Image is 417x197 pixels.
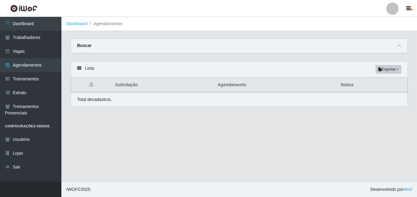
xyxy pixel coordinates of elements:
span: Desenvolvido por [370,186,412,193]
th: Solicitação [111,78,214,92]
nav: breadcrumb [61,17,417,31]
a: iWof [403,187,412,192]
th: Agendamento [214,78,337,92]
span: IWOF [66,187,78,192]
img: CoreUI Logo [10,5,37,12]
li: Agendamentos [88,21,123,27]
th: Status [337,78,407,92]
p: Total de cadastros. [77,96,112,103]
strong: Buscar [77,43,92,48]
span: © 2025 . [66,186,92,193]
div: Lista [71,61,407,78]
button: Exportar [376,65,401,74]
a: Dashboard [66,21,88,26]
